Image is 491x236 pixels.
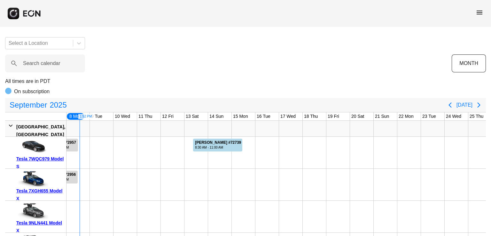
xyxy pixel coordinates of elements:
[16,187,64,202] div: Tesla 7XGH655 Model X
[255,112,272,120] div: 16 Tue
[8,99,48,111] span: September
[161,112,175,120] div: 12 Fri
[16,203,48,219] img: car
[66,112,85,120] div: 8 Mon
[208,112,225,120] div: 14 Sun
[279,112,297,120] div: 17 Wed
[452,54,486,72] button: MONTH
[195,140,241,145] div: [PERSON_NAME] #72739
[476,9,483,16] span: menu
[113,112,131,120] div: 10 Wed
[374,112,390,120] div: 21 Sun
[16,155,64,170] div: Tesla 7WQC979 Model S
[184,112,200,120] div: 13 Sat
[397,112,415,120] div: 22 Mon
[14,88,50,95] p: On subscription
[421,112,437,120] div: 23 Tue
[6,99,71,111] button: September2025
[5,77,486,85] p: All times are in PDT
[193,137,243,151] div: Rented for 3 days by Jianzhuo Wu Current status is open
[468,112,485,120] div: 25 Thu
[445,112,463,120] div: 24 Wed
[472,99,485,111] button: Next page
[23,60,60,67] label: Search calendar
[444,99,456,111] button: Previous page
[232,112,249,120] div: 15 Mon
[303,112,319,120] div: 18 Thu
[16,123,65,138] div: [GEOGRAPHIC_DATA], [GEOGRAPHIC_DATA]
[16,139,48,155] img: car
[90,112,104,120] div: 9 Tue
[456,99,472,111] button: [DATE]
[16,171,48,187] img: car
[195,145,241,150] div: 8:30 AM - 11:00 AM
[137,112,153,120] div: 11 Thu
[48,99,68,111] span: 2025
[326,112,340,120] div: 19 Fri
[16,219,64,234] div: Tesla 9NLN441 Model X
[350,112,365,120] div: 20 Sat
